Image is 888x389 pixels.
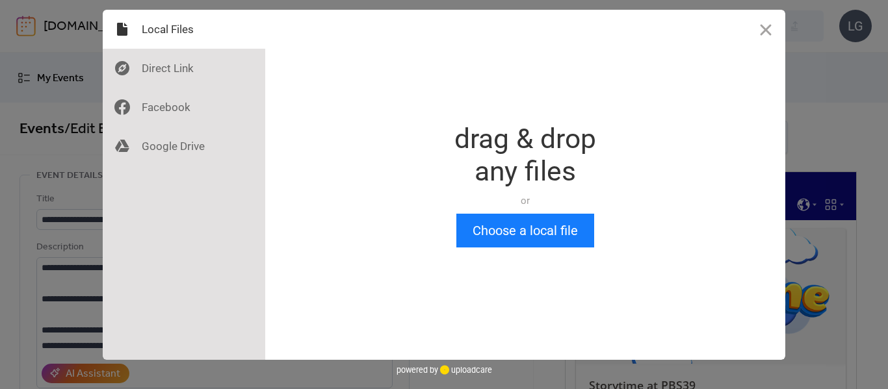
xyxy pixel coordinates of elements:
[456,214,594,247] button: Choose a local file
[746,10,785,49] button: Close
[103,127,265,166] div: Google Drive
[103,49,265,88] div: Direct Link
[103,88,265,127] div: Facebook
[397,360,492,379] div: powered by
[454,123,596,188] div: drag & drop any files
[454,194,596,207] div: or
[103,10,265,49] div: Local Files
[438,365,492,375] a: uploadcare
